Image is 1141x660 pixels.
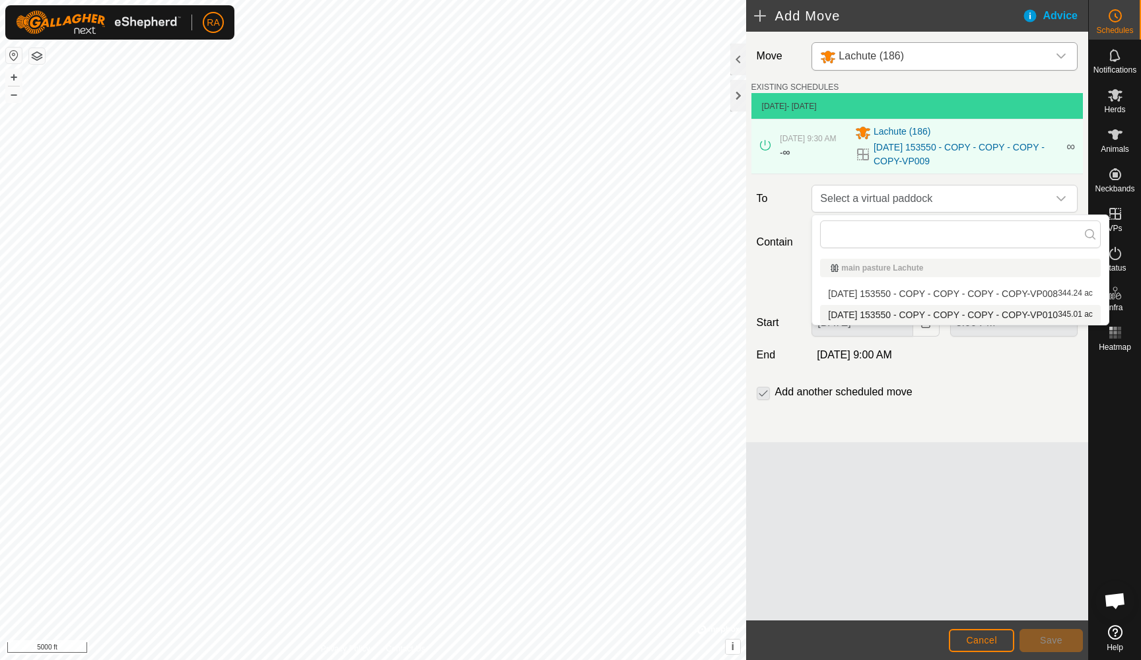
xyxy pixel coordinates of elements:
[726,640,740,654] button: i
[1101,145,1129,153] span: Animals
[731,641,734,652] span: i
[1022,8,1088,24] div: Advice
[321,643,370,655] a: Privacy Policy
[1093,66,1136,74] span: Notifications
[839,50,904,61] span: Lachute (186)
[751,315,807,331] label: Start
[828,310,1058,319] span: [DATE] 153550 - COPY - COPY - COPY - COPY-VP010
[1107,643,1123,651] span: Help
[6,69,22,85] button: +
[820,284,1101,304] li: 2025-08-09 153550 - COPY - COPY - COPY - COPY-VP008
[1058,289,1093,298] span: 344.24 ac
[786,102,816,111] span: - [DATE]
[1095,581,1135,620] a: Open chat
[6,86,22,102] button: –
[751,234,807,250] label: Contain
[817,349,892,360] span: [DATE] 9:00 AM
[1048,43,1074,70] div: dropdown trigger
[782,147,790,158] span: ∞
[751,42,807,71] label: Move
[815,185,1048,212] span: Select a virtual paddock
[815,43,1048,70] span: Lachute
[751,185,807,213] label: To
[1096,26,1133,34] span: Schedules
[780,145,790,160] div: -
[754,8,1022,24] h2: Add Move
[949,629,1014,652] button: Cancel
[207,16,219,30] span: RA
[1058,310,1093,319] span: 345.01 ac
[1099,343,1131,351] span: Heatmap
[1040,635,1062,645] span: Save
[751,81,839,93] label: EXISTING SCHEDULES
[828,289,1058,298] span: [DATE] 153550 - COPY - COPY - COPY - COPY-VP008
[29,48,45,64] button: Map Layers
[1048,185,1074,212] div: dropdown trigger
[812,253,1109,325] ul: Option List
[1104,106,1125,114] span: Herds
[820,305,1101,325] li: 2025-08-09 153550 - COPY - COPY - COPY - COPY-VP010
[1095,185,1134,193] span: Neckbands
[16,11,181,34] img: Gallagher Logo
[1103,264,1126,272] span: Status
[1107,304,1123,312] span: Infra
[1066,140,1075,153] span: ∞
[775,387,913,397] label: Add another scheduled move
[1020,629,1083,652] button: Save
[751,347,807,363] label: End
[780,134,836,143] span: [DATE] 9:30 AM
[874,125,930,141] span: Lachute (186)
[966,635,997,645] span: Cancel
[1107,224,1122,232] span: VPs
[386,643,425,655] a: Contact Us
[874,141,1058,168] a: [DATE] 153550 - COPY - COPY - COPY - COPY-VP009
[6,48,22,63] button: Reset Map
[1089,620,1141,657] a: Help
[762,102,787,111] span: [DATE]
[831,264,1090,272] div: main pasture Lachute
